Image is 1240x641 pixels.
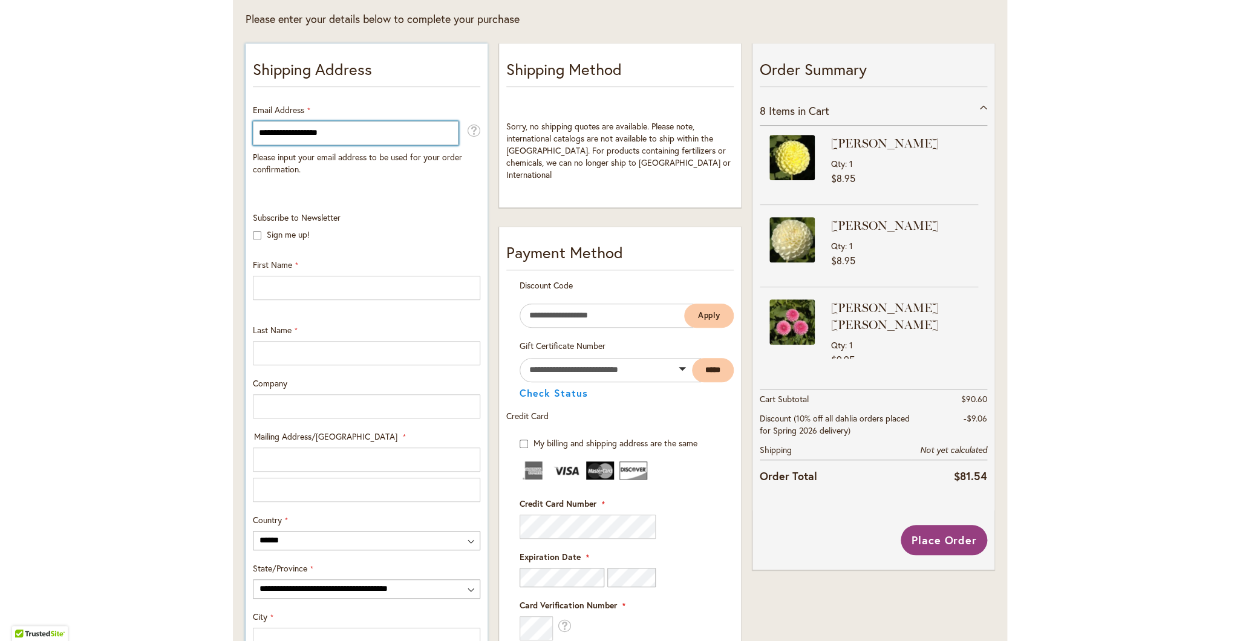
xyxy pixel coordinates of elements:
[506,58,734,87] p: Shipping Method
[253,324,292,336] span: Last Name
[520,340,605,351] span: Gift Certificate Number
[520,461,547,480] img: American Express
[954,469,987,483] span: $81.54
[267,229,310,240] label: Sign me up!
[520,279,573,291] span: Discount Code
[253,562,307,574] span: State/Province
[831,353,855,366] span: $9.95
[831,135,975,152] strong: [PERSON_NAME]
[849,240,853,252] span: 1
[831,172,855,184] span: $8.95
[697,310,720,320] span: Apply
[253,104,304,116] span: Email Address
[760,103,766,118] span: 8
[831,158,845,169] span: Qty
[253,212,341,223] span: Subscribe to Newsletter
[849,158,853,169] span: 1
[760,444,792,455] span: Shipping
[831,217,975,234] strong: [PERSON_NAME]
[520,551,581,562] span: Expiration Date
[760,389,912,409] th: Cart Subtotal
[831,339,845,351] span: Qty
[253,259,292,270] span: First Name
[520,388,588,398] button: Check Status
[769,217,815,262] img: WHITE NETTIE
[253,377,287,389] span: Company
[253,58,480,87] p: Shipping Address
[253,151,462,175] span: Please input your email address to be used for your order confirmation.
[534,437,697,449] span: My billing and shipping address are the same
[760,467,817,484] strong: Order Total
[520,498,596,509] span: Credit Card Number
[961,393,987,405] span: $90.60
[911,533,977,547] span: Place Order
[901,525,987,555] button: Place Order
[619,461,647,480] img: Discover
[849,339,853,351] span: 1
[254,431,397,442] span: Mailing Address/[GEOGRAPHIC_DATA]
[831,240,845,252] span: Qty
[520,599,617,611] span: Card Verification Number
[553,461,581,480] img: Visa
[506,241,734,270] div: Payment Method
[760,412,910,436] span: Discount (10% off all dahlia orders placed for Spring 2026 delivery)
[506,120,731,180] span: Sorry, no shipping quotes are available. Please note, international catalogs are not available to...
[769,299,815,345] img: BETTY ANNE
[246,11,777,27] div: Please enter your details below to complete your purchase
[506,410,549,421] span: Credit Card
[769,135,815,180] img: NETTIE
[831,254,855,267] span: $8.95
[684,304,734,328] button: Apply
[769,103,829,118] span: Items in Cart
[9,598,43,632] iframe: Launch Accessibility Center
[964,412,987,424] span: -$9.06
[586,461,614,480] img: MasterCard
[831,299,975,333] strong: [PERSON_NAME] [PERSON_NAME]
[253,514,282,525] span: Country
[920,444,987,455] span: Not yet calculated
[760,58,987,87] p: Order Summary
[253,611,267,622] span: City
